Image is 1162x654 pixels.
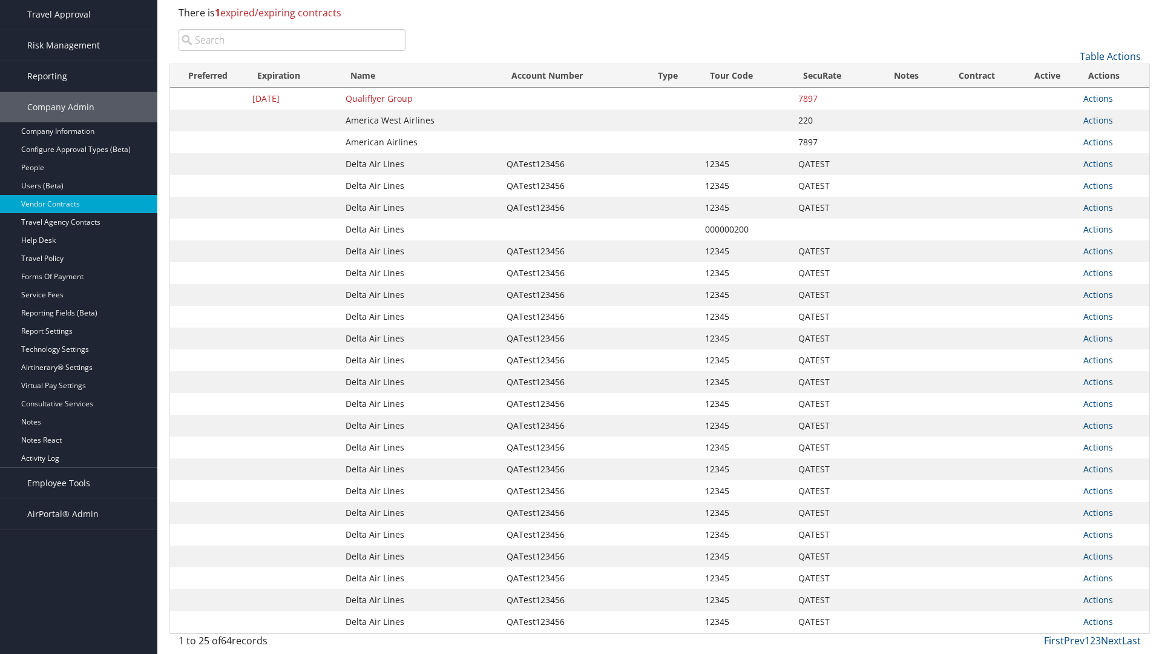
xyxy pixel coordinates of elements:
[792,110,876,131] td: 220
[340,349,501,371] td: Delta Air Lines
[340,502,501,524] td: Delta Air Lines
[792,64,876,88] th: SecuRate: activate to sort column ascending
[699,284,792,306] td: 12345
[1083,550,1113,562] a: Actions
[699,153,792,175] td: 12345
[1083,507,1113,518] a: Actions
[501,240,647,262] td: QATest123456
[1083,289,1113,300] a: Actions
[1083,311,1113,322] a: Actions
[792,349,876,371] td: QATEST
[179,29,405,51] input: Search
[501,64,647,88] th: Account Number: activate to sort column ascending
[699,371,792,393] td: 12345
[340,240,501,262] td: Delta Air Lines
[699,546,792,567] td: 12345
[792,88,876,110] td: 7897
[792,284,876,306] td: QATEST
[647,64,699,88] th: Type: activate to sort column ascending
[792,175,876,197] td: QATEST
[340,393,501,415] td: Delta Air Lines
[340,371,501,393] td: Delta Air Lines
[1064,634,1085,647] a: Prev
[340,88,501,110] td: Qualiflyer Group
[1122,634,1141,647] a: Last
[340,458,501,480] td: Delta Air Lines
[215,6,341,19] span: expired/expiring contracts
[1095,634,1101,647] a: 3
[501,349,647,371] td: QATest123456
[699,437,792,458] td: 12345
[792,240,876,262] td: QATEST
[246,88,340,110] td: [DATE]
[1083,354,1113,366] a: Actions
[501,371,647,393] td: QATest123456
[1083,332,1113,344] a: Actions
[699,219,792,240] td: 000000200
[27,499,99,529] span: AirPortal® Admin
[501,153,647,175] td: QATest123456
[1083,485,1113,497] a: Actions
[792,131,876,153] td: 7897
[501,328,647,349] td: QATest123456
[501,546,647,567] td: QATest123456
[340,262,501,284] td: Delta Air Lines
[1083,529,1113,540] a: Actions
[246,64,340,88] th: Expiration: activate to sort column descending
[876,64,936,88] th: Notes: activate to sort column ascending
[1083,616,1113,627] a: Actions
[340,306,501,328] td: Delta Air Lines
[501,437,647,458] td: QATest123456
[340,611,501,633] td: Delta Air Lines
[792,328,876,349] td: QATEST
[1083,245,1113,257] a: Actions
[1080,50,1141,63] a: Table Actions
[1083,398,1113,409] a: Actions
[1083,267,1113,279] a: Actions
[699,306,792,328] td: 12345
[27,92,94,122] span: Company Admin
[699,328,792,349] td: 12345
[501,480,647,502] td: QATest123456
[792,153,876,175] td: QATEST
[1083,180,1113,191] a: Actions
[340,219,501,240] td: Delta Air Lines
[699,64,792,88] th: Tour Code: activate to sort column ascending
[1044,634,1064,647] a: First
[1083,572,1113,584] a: Actions
[792,524,876,546] td: QATEST
[1083,376,1113,388] a: Actions
[792,437,876,458] td: QATEST
[340,175,501,197] td: Delta Air Lines
[1083,594,1113,606] a: Actions
[1083,158,1113,170] a: Actions
[340,589,501,611] td: Delta Air Lines
[1083,93,1113,104] a: Actions
[501,502,647,524] td: QATest123456
[792,546,876,567] td: QATEST
[792,458,876,480] td: QATEST
[699,458,792,480] td: 12345
[792,306,876,328] td: QATEST
[1083,202,1113,213] a: Actions
[792,480,876,502] td: QATEST
[1083,136,1113,148] a: Actions
[699,589,792,611] td: 12345
[699,393,792,415] td: 12345
[501,567,647,589] td: QATest123456
[340,131,501,153] td: American Airlines
[699,480,792,502] td: 12345
[1090,634,1095,647] a: 2
[1083,441,1113,453] a: Actions
[215,6,220,19] strong: 1
[27,30,100,61] span: Risk Management
[699,197,792,219] td: 12345
[501,589,647,611] td: QATest123456
[699,611,792,633] td: 12345
[699,567,792,589] td: 12345
[501,306,647,328] td: QATest123456
[340,437,501,458] td: Delta Air Lines
[179,633,405,654] div: 1 to 25 of records
[340,567,501,589] td: Delta Air Lines
[792,567,876,589] td: QATEST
